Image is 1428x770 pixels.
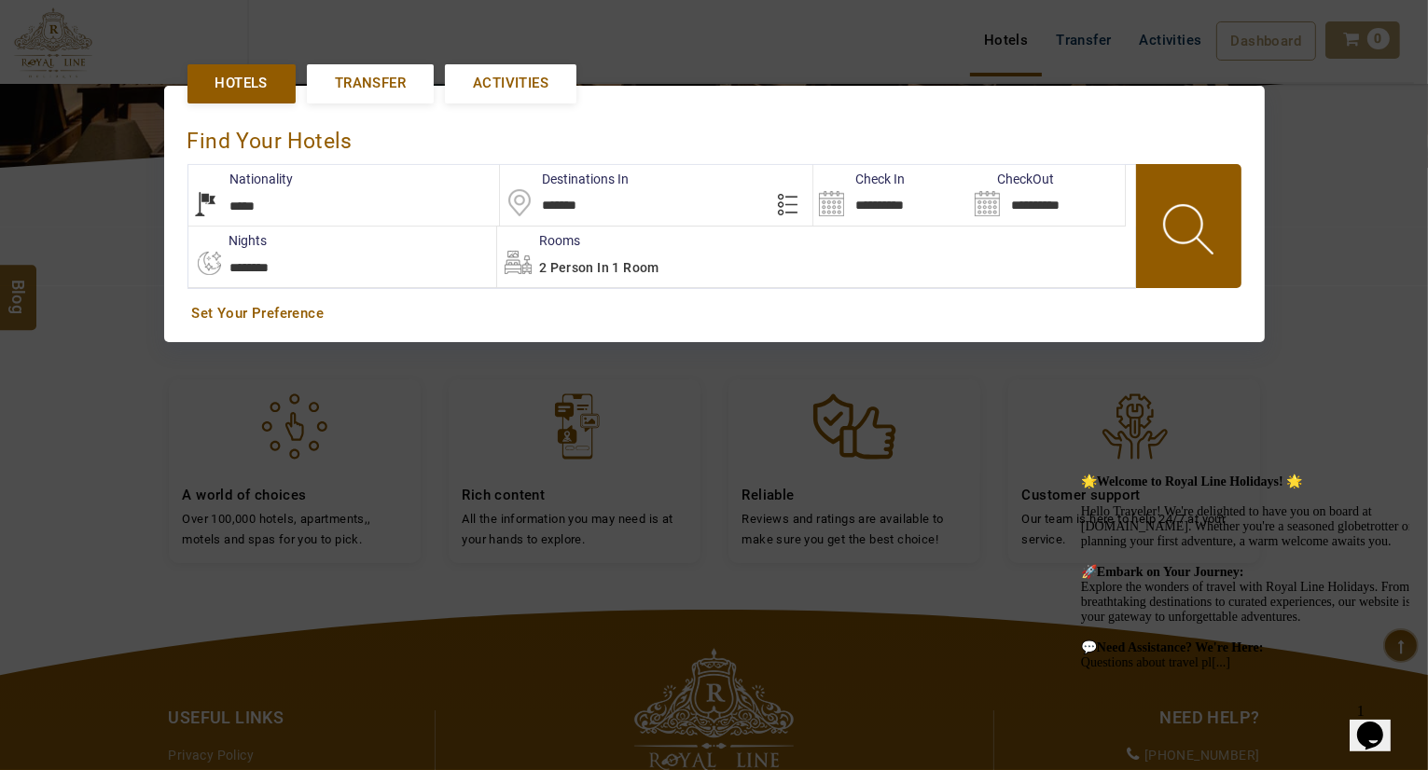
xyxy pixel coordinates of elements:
[23,174,189,188] strong: Need Assistance? We're Here:
[1074,466,1409,686] iframe: chat widget
[473,74,548,93] span: Activities
[813,170,905,188] label: Check In
[969,170,1054,188] label: CheckOut
[7,7,343,204] div: 🌟Welcome to Royal Line Holidays! 🌟Hello Traveler! We're delighted to have you on board at [DOMAIN...
[969,165,1125,226] input: Search
[188,170,294,188] label: Nationality
[445,64,576,103] a: Activities
[307,64,434,103] a: Transfer
[23,99,171,113] strong: Embark on Your Journey:
[1350,695,1409,751] iframe: chat widget
[335,74,406,93] span: Transfer
[187,109,1241,164] div: Find Your Hotels
[497,231,580,250] label: Rooms
[187,231,268,250] label: nights
[7,8,340,203] span: 🌟 Hello Traveler! We're delighted to have you on board at [DOMAIN_NAME]. Whether you're a seasone...
[539,260,659,275] span: 2 Person in 1 Room
[500,170,629,188] label: Destinations In
[192,304,1237,323] a: Set Your Preference
[215,74,268,93] span: Hotels
[813,165,969,226] input: Search
[187,64,296,103] a: Hotels
[23,8,229,22] strong: Welcome to Royal Line Holidays! 🌟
